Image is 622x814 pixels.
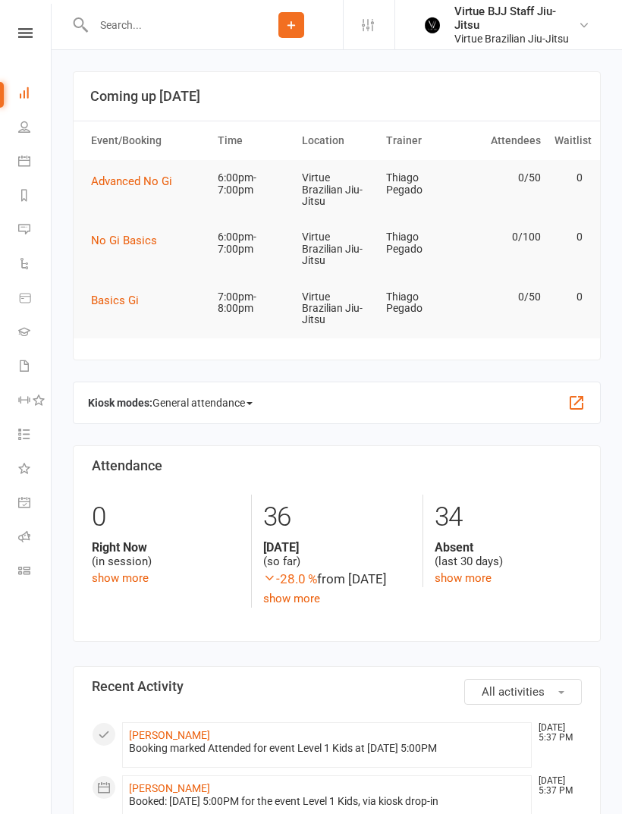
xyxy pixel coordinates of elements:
[463,160,548,196] td: 0/50
[92,540,240,569] div: (in session)
[295,160,379,219] td: Virtue Brazilian Jiu-Jitsu
[89,14,240,36] input: Search...
[263,540,410,555] strong: [DATE]
[435,540,582,555] strong: Absent
[263,540,410,569] div: (so far)
[211,121,295,160] th: Time
[91,234,157,247] span: No Gi Basics
[18,180,52,214] a: Reports
[463,219,548,255] td: 0/100
[18,521,52,555] a: Roll call kiosk mode
[295,121,379,160] th: Location
[435,571,492,585] a: show more
[531,723,581,743] time: [DATE] 5:37 PM
[379,121,463,160] th: Trainer
[295,219,379,278] td: Virtue Brazilian Jiu-Jitsu
[90,89,583,104] h3: Coming up [DATE]
[129,742,525,755] div: Booking marked Attended for event Level 1 Kids at [DATE] 5:00PM
[379,279,463,327] td: Thiago Pegado
[18,77,52,112] a: Dashboard
[18,453,52,487] a: What's New
[18,112,52,146] a: People
[129,729,210,741] a: [PERSON_NAME]
[91,291,149,310] button: Basics Gi
[152,391,253,415] span: General attendance
[211,279,295,327] td: 7:00pm-8:00pm
[92,571,149,585] a: show more
[454,32,578,46] div: Virtue Brazilian Jiu-Jitsu
[435,540,582,569] div: (last 30 days)
[91,294,139,307] span: Basics Gi
[463,279,548,315] td: 0/50
[531,776,581,796] time: [DATE] 5:37 PM
[92,495,240,540] div: 0
[379,160,463,208] td: Thiago Pegado
[463,121,548,160] th: Attendees
[548,219,590,255] td: 0
[18,146,52,180] a: Calendar
[548,121,590,160] th: Waitlist
[211,160,295,208] td: 6:00pm-7:00pm
[91,231,168,250] button: No Gi Basics
[91,174,172,188] span: Advanced No Gi
[92,679,582,694] h3: Recent Activity
[91,172,183,190] button: Advanced No Gi
[263,571,317,586] span: -28.0 %
[454,5,578,32] div: Virtue BJJ Staff Jiu-Jitsu
[88,397,152,409] strong: Kiosk modes:
[92,540,240,555] strong: Right Now
[464,679,582,705] button: All activities
[18,555,52,589] a: Class kiosk mode
[18,282,52,316] a: Product Sales
[263,569,410,589] div: from [DATE]
[129,795,525,808] div: Booked: [DATE] 5:00PM for the event Level 1 Kids, via kiosk drop-in
[295,279,379,338] td: Virtue Brazilian Jiu-Jitsu
[263,592,320,605] a: show more
[92,458,582,473] h3: Attendance
[18,487,52,521] a: General attendance kiosk mode
[482,685,545,699] span: All activities
[263,495,410,540] div: 36
[379,219,463,267] td: Thiago Pegado
[548,279,590,315] td: 0
[84,121,211,160] th: Event/Booking
[129,782,210,794] a: [PERSON_NAME]
[548,160,590,196] td: 0
[435,495,582,540] div: 34
[211,219,295,267] td: 6:00pm-7:00pm
[416,10,447,40] img: thumb_image1665449447.png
